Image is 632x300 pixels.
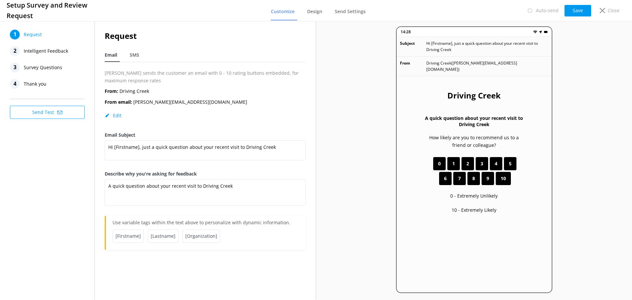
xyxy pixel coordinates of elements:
[113,230,144,243] span: [Firstname]
[105,98,247,106] p: [PERSON_NAME][EMAIL_ADDRESS][DOMAIN_NAME]
[458,175,461,182] span: 7
[481,160,483,167] span: 3
[105,179,306,206] textarea: A quick question about your recent visit to Driving Creek
[401,29,411,35] p: 14:28
[105,140,306,160] textarea: Hi [Firstname], just a quick question about your recent visit to Driving Creek
[487,175,489,182] span: 9
[501,175,506,182] span: 10
[24,63,62,72] span: Survey Questions
[105,170,306,177] label: Describe why you're asking for feedback
[544,30,548,34] img: battery.png
[423,134,525,149] p: How likely are you to recommend us to a friend or colleague?
[539,30,542,34] img: near-me.png
[105,88,149,95] p: Driving Creek
[452,206,496,214] p: 10 - Extremely Likely
[426,60,548,72] p: Driving Creek ( [PERSON_NAME][EMAIL_ADDRESS][DOMAIN_NAME] )
[271,8,295,15] span: Customize
[536,7,559,14] p: Auto-send
[24,30,42,40] span: Request
[105,88,118,94] b: From:
[426,40,548,53] p: Hi [Firstname], just a quick question about your recent visit to Driving Creek
[509,160,512,167] span: 5
[24,46,68,56] span: Intelligent Feedback
[447,89,501,102] h2: Driving Creek
[10,30,20,40] div: 1
[105,99,132,105] b: From email:
[10,106,85,119] button: Send Test
[472,175,475,182] span: 8
[400,60,426,72] p: From
[307,8,322,15] span: Design
[10,46,20,56] div: 2
[444,175,447,182] span: 6
[24,79,46,89] span: Thank you
[148,230,178,243] span: [Lastname]
[130,52,139,58] span: SMS
[438,160,441,167] span: 0
[400,40,426,53] p: Subject
[452,160,455,167] span: 1
[533,30,537,34] img: wifi.png
[10,63,20,72] div: 3
[105,112,121,119] button: Edit
[466,160,469,167] span: 2
[423,115,525,127] h3: A quick question about your recent visit to Driving Creek
[608,7,619,14] p: Close
[450,192,498,200] p: 0 - Extremely Unlikely
[182,230,220,243] span: [Organization]
[335,8,366,15] span: Send Settings
[495,160,497,167] span: 4
[105,131,306,139] label: Email Subject
[565,5,591,16] button: Save
[105,52,117,58] span: Email
[113,219,299,230] p: Use variable tags within the text above to personalize with dynamic information.
[105,69,306,84] p: [PERSON_NAME] sends the customer an email with 0 - 10 rating buttons embedded, for maximum respon...
[10,79,20,89] div: 4
[105,30,306,42] h2: Request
